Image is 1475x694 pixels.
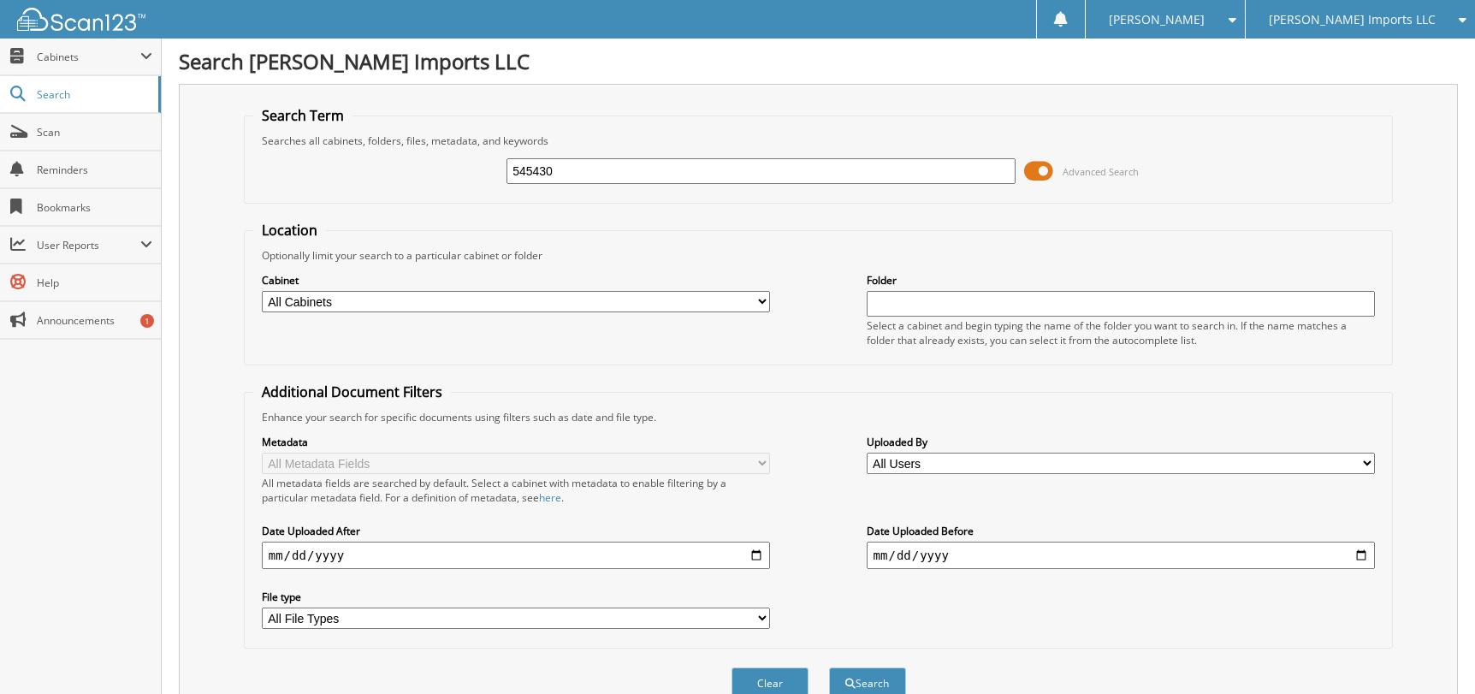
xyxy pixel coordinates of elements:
[262,435,771,449] label: Metadata
[37,87,150,102] span: Search
[1389,612,1475,694] iframe: Chat Widget
[37,200,152,215] span: Bookmarks
[140,314,154,328] div: 1
[539,490,561,505] a: here
[1269,15,1436,25] span: [PERSON_NAME] Imports LLC
[867,273,1376,288] label: Folder
[867,318,1376,347] div: Select a cabinet and begin typing the name of the folder you want to search in. If the name match...
[37,50,140,64] span: Cabinets
[253,248,1384,263] div: Optionally limit your search to a particular cabinet or folder
[253,221,326,240] legend: Location
[253,410,1384,424] div: Enhance your search for specific documents using filters such as date and file type.
[17,8,145,31] img: scan123-logo-white.svg
[1063,165,1139,178] span: Advanced Search
[867,435,1376,449] label: Uploaded By
[867,524,1376,538] label: Date Uploaded Before
[253,133,1384,148] div: Searches all cabinets, folders, files, metadata, and keywords
[253,106,352,125] legend: Search Term
[37,238,140,252] span: User Reports
[37,163,152,177] span: Reminders
[867,542,1376,569] input: end
[37,313,152,328] span: Announcements
[1109,15,1205,25] span: [PERSON_NAME]
[262,542,771,569] input: start
[262,476,771,505] div: All metadata fields are searched by default. Select a cabinet with metadata to enable filtering b...
[262,273,771,288] label: Cabinet
[179,47,1458,75] h1: Search [PERSON_NAME] Imports LLC
[253,383,451,401] legend: Additional Document Filters
[37,276,152,290] span: Help
[262,590,771,604] label: File type
[37,125,152,139] span: Scan
[262,524,771,538] label: Date Uploaded After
